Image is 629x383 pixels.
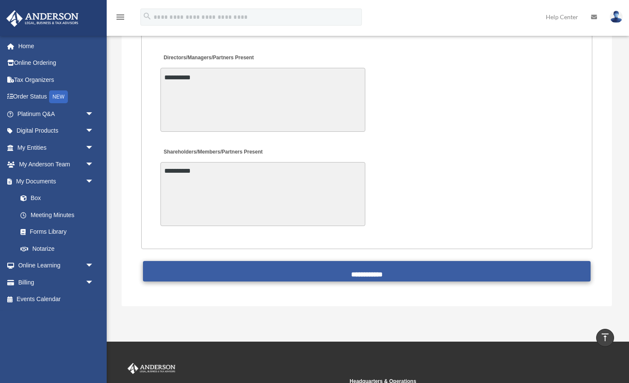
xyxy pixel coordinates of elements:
[160,52,256,64] label: Directors/Managers/Partners Present
[12,240,107,257] a: Notarize
[600,332,610,342] i: vertical_align_top
[6,38,107,55] a: Home
[12,223,107,241] a: Forms Library
[126,363,177,374] img: Anderson Advisors Platinum Portal
[6,156,107,173] a: My Anderson Teamarrow_drop_down
[85,156,102,174] span: arrow_drop_down
[596,329,614,347] a: vertical_align_top
[49,90,68,103] div: NEW
[160,146,265,158] label: Shareholders/Members/Partners Present
[6,291,107,308] a: Events Calendar
[6,274,107,291] a: Billingarrow_drop_down
[12,206,102,223] a: Meeting Minutes
[6,173,107,190] a: My Documentsarrow_drop_down
[85,274,102,291] span: arrow_drop_down
[115,15,125,22] a: menu
[85,257,102,275] span: arrow_drop_down
[6,71,107,88] a: Tax Organizers
[6,88,107,106] a: Order StatusNEW
[610,11,623,23] img: User Pic
[85,139,102,157] span: arrow_drop_down
[6,105,107,122] a: Platinum Q&Aarrow_drop_down
[143,12,152,21] i: search
[85,173,102,190] span: arrow_drop_down
[6,257,107,274] a: Online Learningarrow_drop_down
[6,55,107,72] a: Online Ordering
[4,10,81,27] img: Anderson Advisors Platinum Portal
[6,122,107,139] a: Digital Productsarrow_drop_down
[85,122,102,140] span: arrow_drop_down
[85,105,102,123] span: arrow_drop_down
[6,139,107,156] a: My Entitiesarrow_drop_down
[12,190,107,207] a: Box
[115,12,125,22] i: menu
